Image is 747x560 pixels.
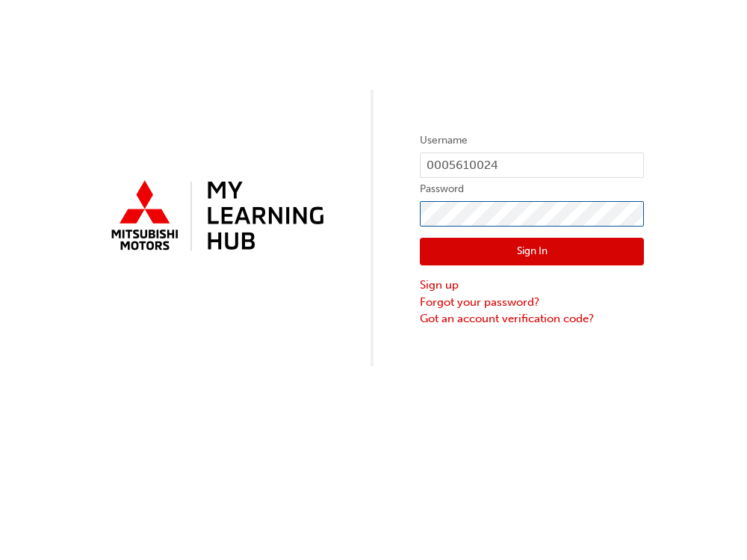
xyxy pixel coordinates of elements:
[420,180,644,198] label: Password
[103,174,327,259] img: mmal
[420,153,644,178] input: Username
[420,277,644,294] a: Sign up
[420,294,644,311] a: Forgot your password?
[420,310,644,327] a: Got an account verification code?
[420,132,644,150] label: Username
[420,238,644,266] button: Sign In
